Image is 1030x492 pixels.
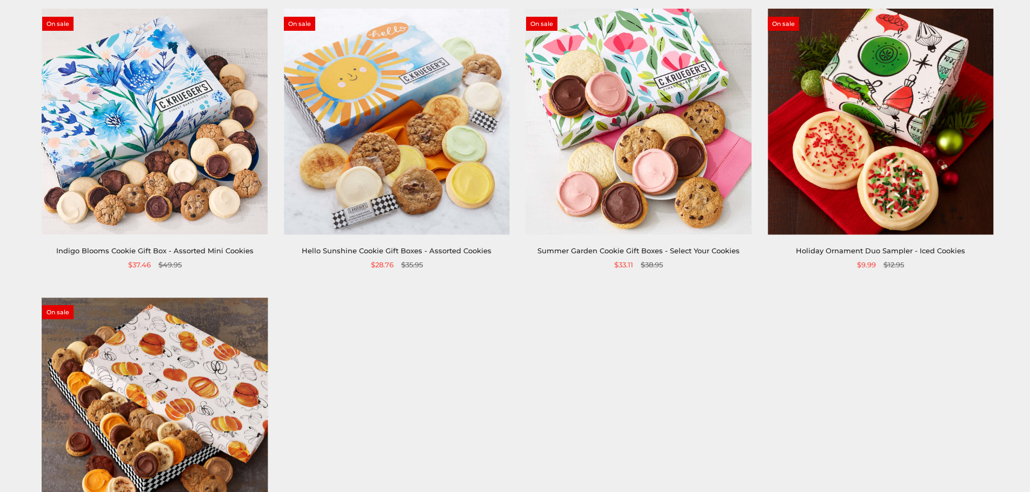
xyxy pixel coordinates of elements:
[796,246,965,255] a: Holiday Ornament Duo Sampler - Iced Cookies
[42,9,268,234] img: Indigo Blooms Cookie Gift Box - Assorted Mini Cookies
[883,259,904,271] span: $12.95
[9,451,112,483] iframe: Sign Up via Text for Offers
[768,9,993,234] img: Holiday Ornament Duo Sampler - Iced Cookies
[857,259,876,271] span: $9.99
[768,17,799,31] span: On sale
[42,17,74,31] span: On sale
[526,9,752,234] img: Summer Garden Cookie Gift Boxes - Select Your Cookies
[537,246,740,255] a: Summer Garden Cookie Gift Boxes - Select Your Cookies
[371,259,394,271] span: $28.76
[158,259,182,271] span: $49.95
[284,9,509,234] img: Hello Sunshine Cookie Gift Boxes - Assorted Cookies
[128,259,151,271] span: $37.46
[401,259,423,271] span: $35.95
[42,305,74,319] span: On sale
[526,17,557,31] span: On sale
[641,259,663,271] span: $38.95
[302,246,491,255] a: Hello Sunshine Cookie Gift Boxes - Assorted Cookies
[284,17,315,31] span: On sale
[614,259,633,271] span: $33.11
[56,246,254,255] a: Indigo Blooms Cookie Gift Box - Assorted Mini Cookies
